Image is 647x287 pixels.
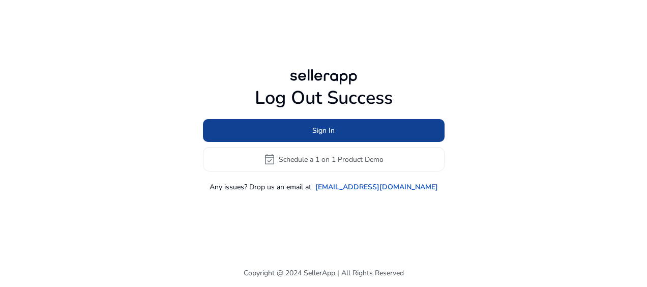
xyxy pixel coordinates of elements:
[210,182,311,192] p: Any issues? Drop us an email at
[312,125,335,136] span: Sign In
[203,119,445,142] button: Sign In
[263,153,276,165] span: event_available
[315,182,438,192] a: [EMAIL_ADDRESS][DOMAIN_NAME]
[203,87,445,109] h1: Log Out Success
[203,147,445,171] button: event_availableSchedule a 1 on 1 Product Demo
